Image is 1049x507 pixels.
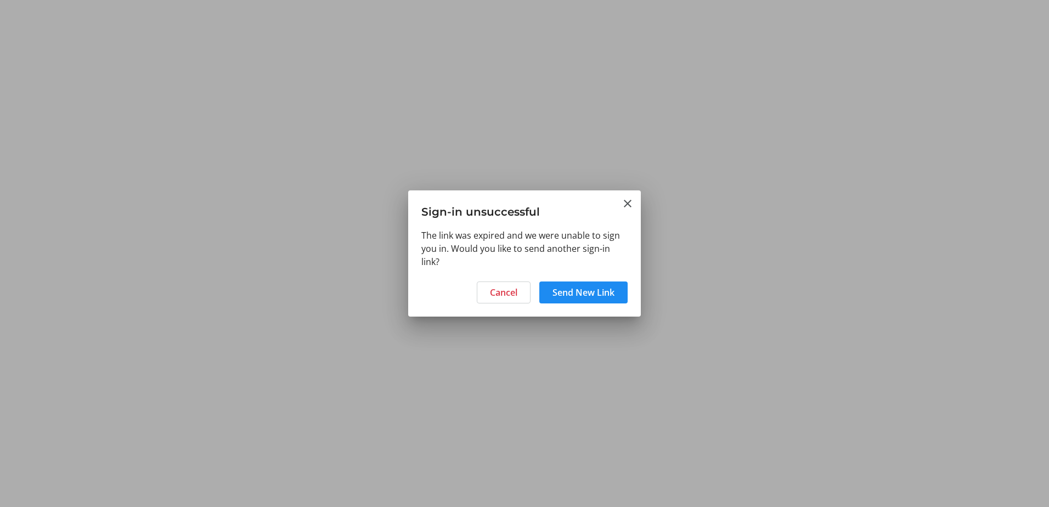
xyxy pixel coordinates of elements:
[552,286,614,299] span: Send New Link
[621,197,634,210] button: Close
[490,286,517,299] span: Cancel
[408,229,641,275] div: The link was expired and we were unable to sign you in. Would you like to send another sign-in link?
[408,190,641,228] h3: Sign-in unsuccessful
[539,281,628,303] button: Send New Link
[477,281,531,303] button: Cancel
